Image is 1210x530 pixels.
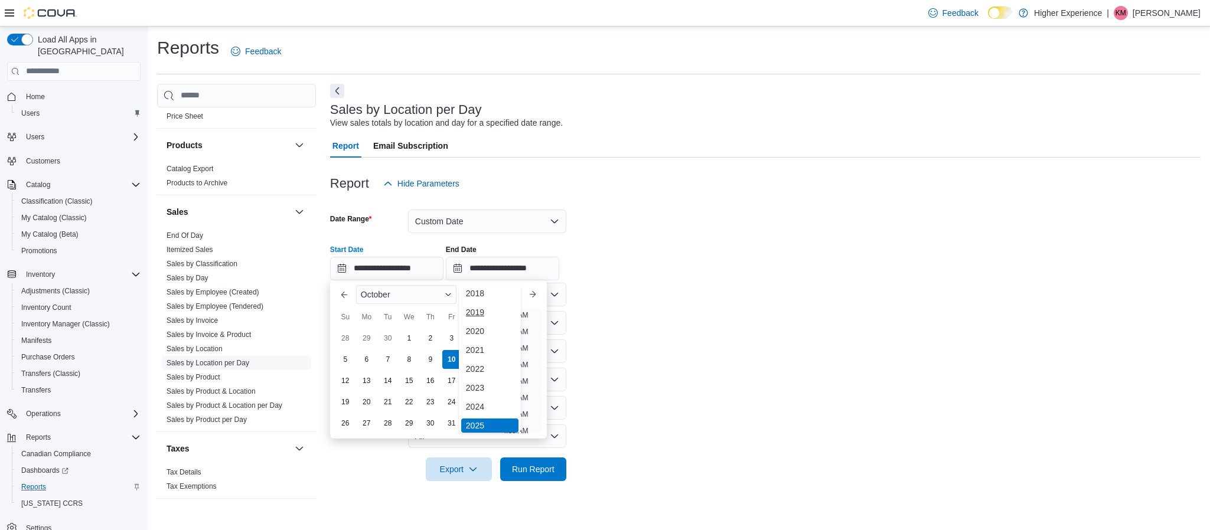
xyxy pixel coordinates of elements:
div: 2020 [461,324,518,338]
span: Load All Apps in [GEOGRAPHIC_DATA] [33,34,141,57]
span: October [361,290,390,299]
span: Feedback [245,45,281,57]
a: Manifests [17,333,56,348]
span: Dashboards [21,466,69,475]
span: Adjustments (Classic) [17,284,141,298]
span: Run Report [512,463,555,475]
p: [PERSON_NAME] [1133,6,1201,20]
button: Home [2,88,145,105]
span: Manifests [21,336,51,345]
a: Feedback [226,40,286,63]
div: Sales [157,228,316,431]
button: Inventory [2,266,145,283]
div: day-26 [336,414,355,433]
h1: Reports [157,36,219,60]
button: Sales [167,206,290,218]
button: Promotions [12,243,145,259]
div: day-31 [442,414,461,433]
div: 2018 [461,286,518,300]
button: Manifests [12,332,145,349]
div: Pricing [157,109,316,128]
span: My Catalog (Beta) [17,227,141,241]
span: Inventory Count [17,300,141,315]
button: Inventory Count [12,299,145,316]
button: Taxes [167,443,290,454]
span: Catalog [21,178,141,192]
button: Operations [21,407,66,421]
div: Button. Open the month selector. October is currently selected. [356,285,456,304]
a: Feedback [924,1,983,25]
div: October, 2025 [335,328,484,434]
span: Catalog [26,180,50,189]
button: Open list of options [550,318,559,328]
div: day-28 [379,414,397,433]
span: Users [21,130,141,144]
div: Fr [442,307,461,326]
button: Classification (Classic) [12,193,145,210]
label: Start Date [330,245,364,254]
a: Sales by Product per Day [167,416,247,424]
a: Dashboards [12,462,145,479]
div: 2022 [461,362,518,376]
h3: Report [330,176,369,191]
button: Customers [2,152,145,169]
h3: Products [167,139,203,151]
span: Dashboards [17,463,141,477]
span: Classification (Classic) [17,194,141,208]
button: Next month [523,285,542,304]
button: My Catalog (Beta) [12,226,145,243]
p: Higher Experience [1034,6,1102,20]
p: | [1107,6,1109,20]
div: day-30 [421,414,440,433]
button: Transfers [12,382,145,398]
div: day-17 [442,371,461,390]
span: Washington CCRS [17,496,141,511]
span: Tax Details [167,467,201,477]
button: Inventory Manager (Classic) [12,316,145,332]
span: [US_STATE] CCRS [21,499,83,508]
button: Run Report [500,457,566,481]
span: My Catalog (Classic) [21,213,87,223]
button: Open list of options [550,346,559,356]
a: Sales by Product [167,373,220,381]
span: Sales by Product per Day [167,415,247,424]
a: Sales by Location per Day [167,359,249,367]
input: Dark Mode [988,6,1013,19]
span: Inventory Count [21,303,71,312]
a: Promotions [17,244,62,258]
button: Users [12,105,145,122]
span: Export [433,457,485,481]
span: Reports [21,482,46,492]
a: Canadian Compliance [17,447,96,461]
input: Press the down key to enter a popover containing a calendar. Press the escape key to close the po... [330,257,443,280]
a: Sales by Product & Location per Day [167,401,282,410]
h3: Taxes [167,443,190,454]
span: KM [1116,6,1126,20]
div: Kevin Martin [1114,6,1128,20]
div: Mo [357,307,376,326]
div: Tu [379,307,397,326]
button: Export [426,457,492,481]
a: Inventory Manager (Classic) [17,317,115,331]
div: day-29 [400,414,419,433]
div: day-15 [400,371,419,390]
a: Sales by Location [167,345,223,353]
a: Price Sheet [167,112,203,120]
button: Hide Parameters [379,172,464,195]
span: Feedback [942,7,979,19]
a: Sales by Product & Location [167,387,256,395]
div: View sales totals by location and day for a specified date range. [330,117,563,129]
button: Reports [21,430,56,444]
button: [US_STATE] CCRS [12,495,145,512]
span: Inventory Manager (Classic) [21,319,110,329]
a: Transfers [17,383,56,397]
span: Manifests [17,333,141,348]
a: End Of Day [167,231,203,240]
button: Purchase Orders [12,349,145,365]
div: day-24 [442,392,461,411]
div: 2025 [461,418,518,433]
a: My Catalog (Classic) [17,211,92,225]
